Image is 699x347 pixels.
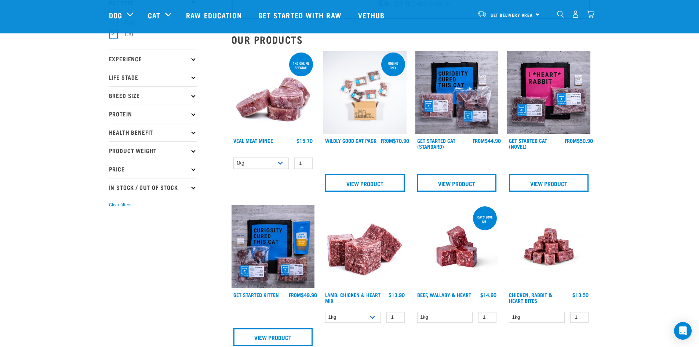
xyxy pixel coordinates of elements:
[565,138,593,144] div: $50.90
[109,178,197,196] p: In Stock / Out Of Stock
[509,139,547,148] a: Get Started Cat (Novel)
[572,10,579,18] img: user.png
[491,14,533,16] span: Set Delivery Area
[325,174,405,192] a: View Product
[109,10,122,21] a: Dog
[572,292,589,298] div: $13.50
[109,160,197,178] p: Price
[509,293,552,302] a: Chicken, Rabbit & Heart Bites
[233,293,279,296] a: Get Started Kitten
[179,0,251,30] a: Raw Education
[109,141,197,160] p: Product Weight
[565,139,577,142] span: FROM
[381,138,409,144] div: $70.90
[109,123,197,141] p: Health Benefit
[289,292,317,298] div: $49.90
[477,11,487,17] img: van-moving.png
[148,10,160,21] a: Cat
[478,312,496,323] input: 1
[507,205,590,288] img: Chicken Rabbit Heart 1609
[381,58,405,73] div: ONLINE ONLY
[507,51,590,134] img: Assortment Of Raw Essential Products For Cats Including, Pink And Black Tote Bag With "I *Heart* ...
[389,292,405,298] div: $13.90
[473,138,501,144] div: $44.90
[473,139,485,142] span: FROM
[381,139,393,142] span: FROM
[480,292,496,298] div: $14.90
[473,212,497,227] div: Cats love me!
[587,10,594,18] img: home-icon@2x.png
[325,139,376,142] a: Wildly Good Cat Pack
[232,34,590,45] h2: Our Products
[294,158,313,169] input: 1
[109,50,197,68] p: Experience
[323,205,407,288] img: 1124 Lamb Chicken Heart Mix 01
[417,139,455,148] a: Get Started Cat (Standard)
[233,139,273,142] a: Veal Meat Mince
[325,293,381,302] a: Lamb, Chicken & Heart Mix
[232,205,315,288] img: NSP Kitten Update
[674,322,692,340] div: Open Intercom Messenger
[570,312,589,323] input: 1
[509,174,589,192] a: View Product
[323,51,407,134] img: Cat 0 2sec
[109,86,197,105] p: Breed Size
[386,312,405,323] input: 1
[233,328,313,346] a: View Product
[251,0,351,30] a: Get started with Raw
[113,30,136,39] label: Cat
[415,205,499,288] img: Raw Essentials 2024 July2572 Beef Wallaby Heart
[232,51,315,134] img: 1160 Veal Meat Mince Medallions 01
[417,174,497,192] a: View Product
[289,293,301,296] span: FROM
[289,58,313,73] div: 1kg online special!
[417,293,471,296] a: Beef, Wallaby & Heart
[296,138,313,144] div: $15.70
[109,105,197,123] p: Protein
[109,202,131,208] button: Clear filters
[415,51,499,134] img: Assortment Of Raw Essential Products For Cats Including, Blue And Black Tote Bag With "Curiosity ...
[351,0,394,30] a: Vethub
[109,68,197,86] p: Life Stage
[557,11,564,18] img: home-icon-1@2x.png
